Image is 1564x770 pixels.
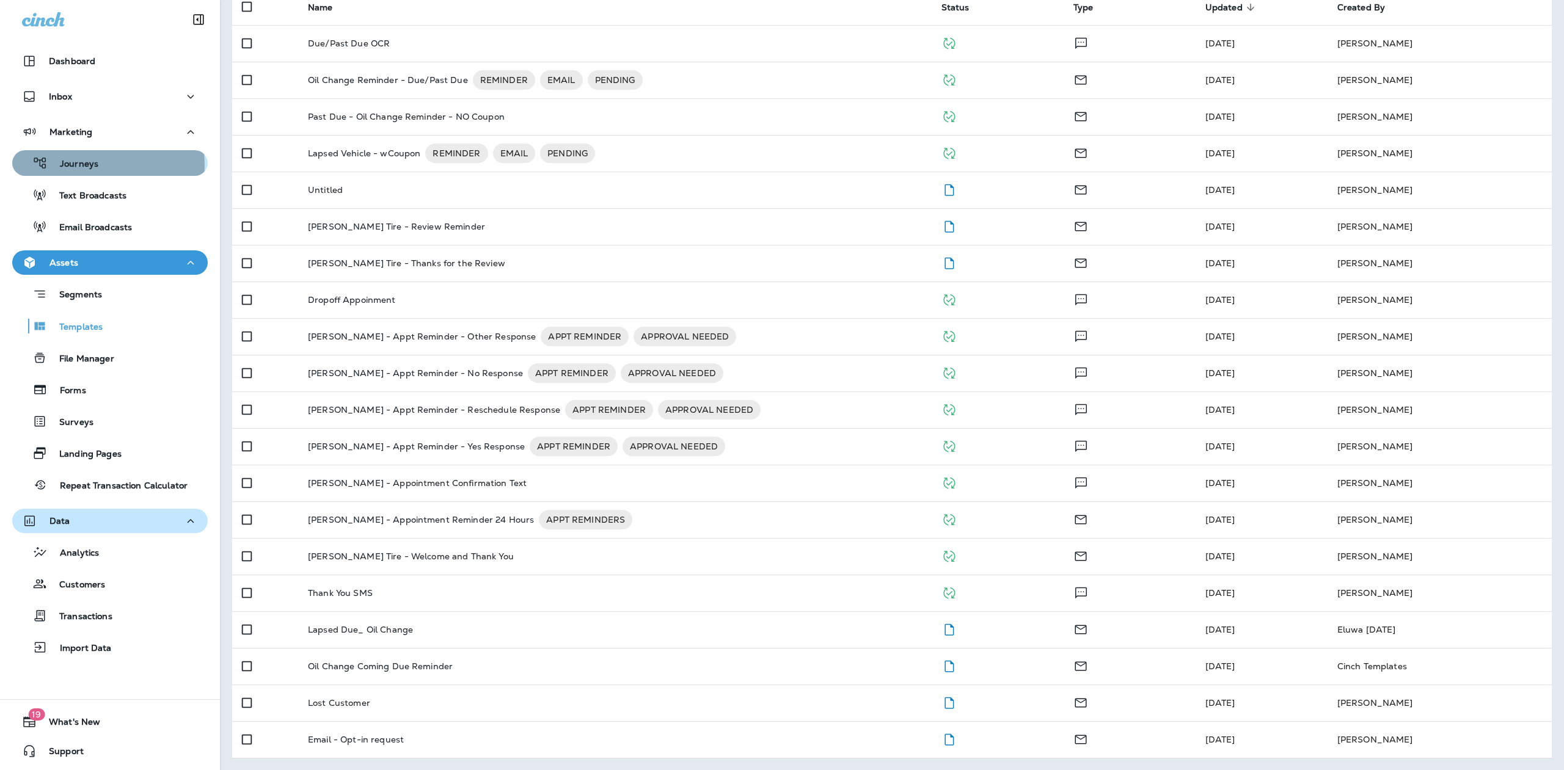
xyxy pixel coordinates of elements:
p: Analytics [48,548,99,559]
p: Lapsed Vehicle - wCoupon [308,143,420,163]
span: Email [1073,183,1088,194]
span: What's New [37,717,100,732]
span: Published [941,586,957,597]
td: [PERSON_NAME] [1328,721,1552,758]
span: Published [941,110,957,121]
div: PENDING [540,143,595,163]
span: APPROVAL NEEDED [621,367,723,379]
span: Text [1073,440,1089,451]
td: [PERSON_NAME] [1328,245,1552,281]
div: APPT REMINDER [530,437,618,456]
p: [PERSON_NAME] Tire - Welcome and Thank You [308,551,514,561]
span: J-P Scoville [1205,404,1235,415]
span: Updated [1205,2,1243,13]
td: [PERSON_NAME] [1328,25,1552,62]
p: Import Data [48,643,112,655]
td: [PERSON_NAME] [1328,318,1552,355]
span: APPT REMINDER [541,330,629,343]
div: APPROVAL NEEDED [634,327,736,346]
button: Import Data [12,634,208,660]
span: Draft [941,183,957,194]
p: [PERSON_NAME] Tire - Thanks for the Review [308,258,505,268]
span: Published [941,37,957,48]
p: Email - Opt-in request [308,735,404,744]
p: Journeys [48,159,98,170]
span: J-P Scoville [1205,74,1235,85]
span: Email [1073,733,1088,744]
span: APPT REMINDER [530,440,618,452]
span: PENDING [540,147,595,159]
td: [PERSON_NAME] [1328,281,1552,318]
p: File Manager [47,354,114,365]
span: Email [1073,696,1088,707]
p: Text Broadcasts [47,191,126,202]
span: Created By [1337,2,1385,13]
p: Due/Past Due OCR [308,38,390,48]
p: Dashboard [49,56,95,66]
span: Text [1073,37,1089,48]
p: [PERSON_NAME] - Appointment Confirmation Text [308,478,527,488]
span: Email [1073,147,1088,158]
span: Published [941,366,957,377]
span: Published [941,330,957,341]
span: Type [1073,2,1094,13]
span: J-P Scoville [1205,624,1235,635]
span: Published [941,73,957,84]
span: Draft [941,696,957,707]
span: J-P Scoville [1205,587,1235,598]
button: Journeys [12,150,208,176]
span: Draft [941,659,957,670]
td: [PERSON_NAME] [1328,135,1552,172]
span: Published [941,403,957,414]
span: Email [1073,550,1088,561]
span: Published [941,440,957,451]
span: Text [1073,293,1089,304]
span: Published [941,550,957,561]
p: Customers [47,579,105,591]
button: Support [12,739,208,763]
p: [PERSON_NAME] Tire - Review Reminder [308,222,485,231]
td: Eluwa [DATE] [1328,611,1552,648]
span: Published [941,147,957,158]
span: J-P Scoville [1205,38,1235,49]
div: APPT REMINDER [565,400,653,420]
p: Segments [47,289,102,302]
span: APPROVAL NEEDED [658,404,761,416]
div: APPROVAL NEEDED [621,363,723,383]
p: Thank You SMS [308,588,373,598]
span: APPROVAL NEEDED [623,440,725,452]
p: Assets [49,258,78,267]
span: Text [1073,476,1089,487]
span: Frank Carreno [1205,734,1235,745]
span: J-P Scoville [1205,184,1235,195]
p: Repeat Transaction Calculator [48,481,188,492]
td: [PERSON_NAME] [1328,355,1552,391]
td: [PERSON_NAME] [1328,62,1552,98]
span: REMINDER [473,74,535,86]
button: Marketing [12,120,208,144]
span: Text [1073,330,1089,341]
span: APPT REMINDER [528,367,616,379]
button: Assets [12,250,208,275]
p: Oil Change Reminder - Due/Past Due [308,70,468,90]
span: J-P Scoville [1205,148,1235,159]
div: APPT REMINDER [541,327,629,346]
p: Forms [48,385,86,397]
span: Email [1073,110,1088,121]
span: J-P Scoville [1205,441,1235,452]
span: Email [1073,659,1088,670]
span: Status [941,2,970,13]
div: EMAIL [540,70,583,90]
button: Analytics [12,539,208,565]
span: J-P Scoville [1205,331,1235,342]
td: Cinch Templates [1328,648,1552,685]
span: Text [1073,586,1089,597]
button: Inbox [12,84,208,109]
button: Text Broadcasts [12,182,208,208]
span: J-P Scoville [1205,697,1235,708]
div: PENDING [588,70,643,90]
div: APPROVAL NEEDED [623,437,725,456]
span: Text [1073,403,1089,414]
td: [PERSON_NAME] [1328,501,1552,538]
span: J-P Scoville [1205,258,1235,269]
